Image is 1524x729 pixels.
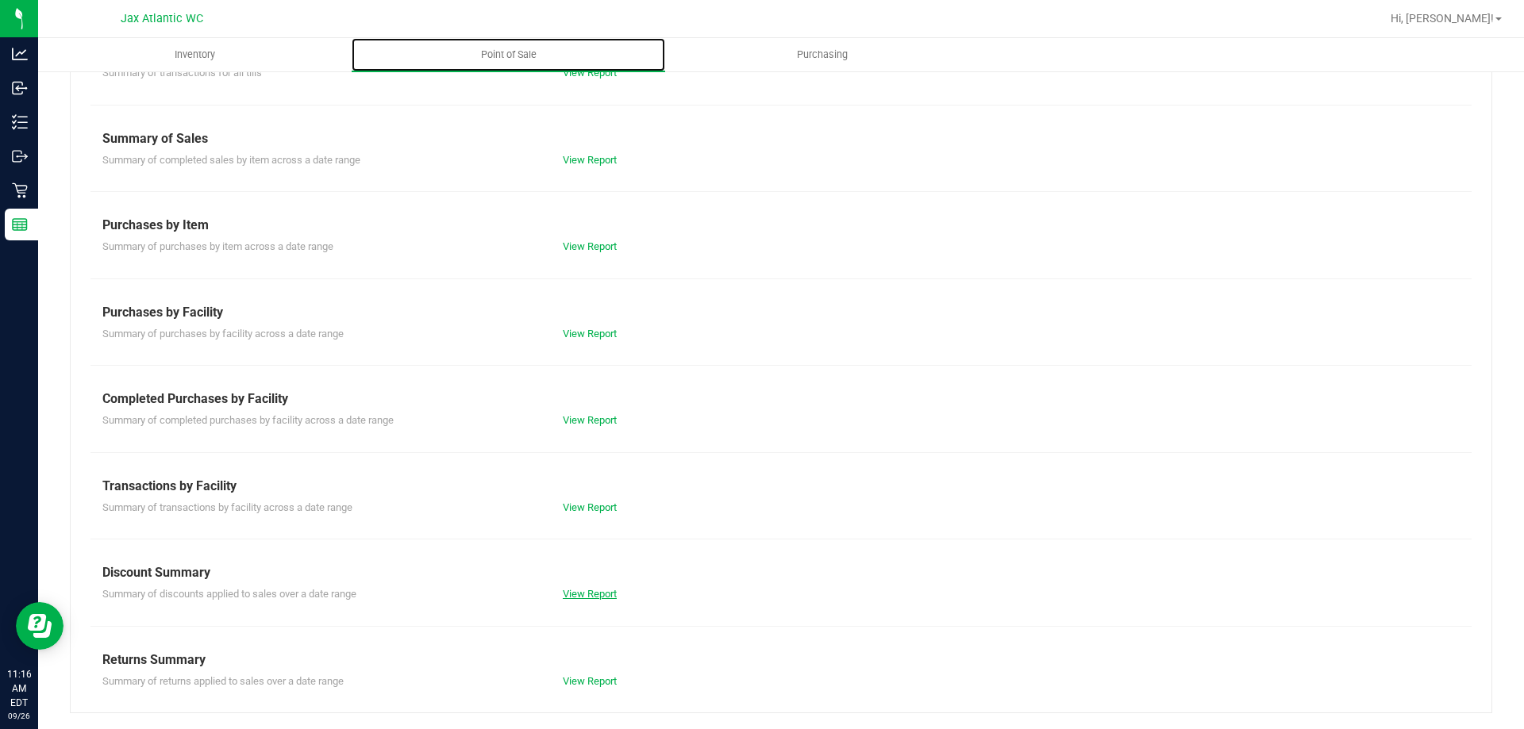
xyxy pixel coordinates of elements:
span: Summary of transactions by facility across a date range [102,501,352,513]
div: Summary of Sales [102,129,1460,148]
p: 09/26 [7,710,31,722]
span: Summary of purchases by item across a date range [102,240,333,252]
inline-svg: Analytics [12,46,28,62]
span: Jax Atlantic WC [121,12,203,25]
a: View Report [563,67,617,79]
div: Returns Summary [102,650,1460,670]
span: Summary of returns applied to sales over a date range [102,675,344,687]
span: Summary of completed purchases by facility across a date range [102,414,394,426]
a: View Report [563,328,617,340]
div: Completed Purchases by Facility [102,389,1460,409]
span: Summary of transactions for all tills [102,67,262,79]
div: Purchases by Facility [102,303,1460,322]
a: View Report [563,154,617,166]
span: Summary of discounts applied to sales over a date range [102,588,356,600]
inline-svg: Inventory [12,114,28,130]
span: Summary of purchases by facility across a date range [102,328,344,340]
inline-svg: Inbound [12,80,28,96]
span: Inventory [153,48,237,62]
a: View Report [563,675,617,687]
div: Transactions by Facility [102,477,1460,496]
a: Inventory [38,38,352,71]
div: Purchases by Item [102,216,1460,235]
a: Purchasing [665,38,979,71]
a: View Report [563,414,617,426]
span: Hi, [PERSON_NAME]! [1391,12,1494,25]
a: View Report [563,240,617,252]
inline-svg: Outbound [12,148,28,164]
inline-svg: Reports [12,217,28,232]
a: View Report [563,588,617,600]
iframe: Resource center [16,602,63,650]
p: 11:16 AM EDT [7,667,31,710]
div: Discount Summary [102,563,1460,582]
span: Point of Sale [460,48,558,62]
inline-svg: Retail [12,182,28,198]
span: Summary of completed sales by item across a date range [102,154,360,166]
a: Point of Sale [352,38,665,71]
span: Purchasing [775,48,869,62]
a: View Report [563,501,617,513]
